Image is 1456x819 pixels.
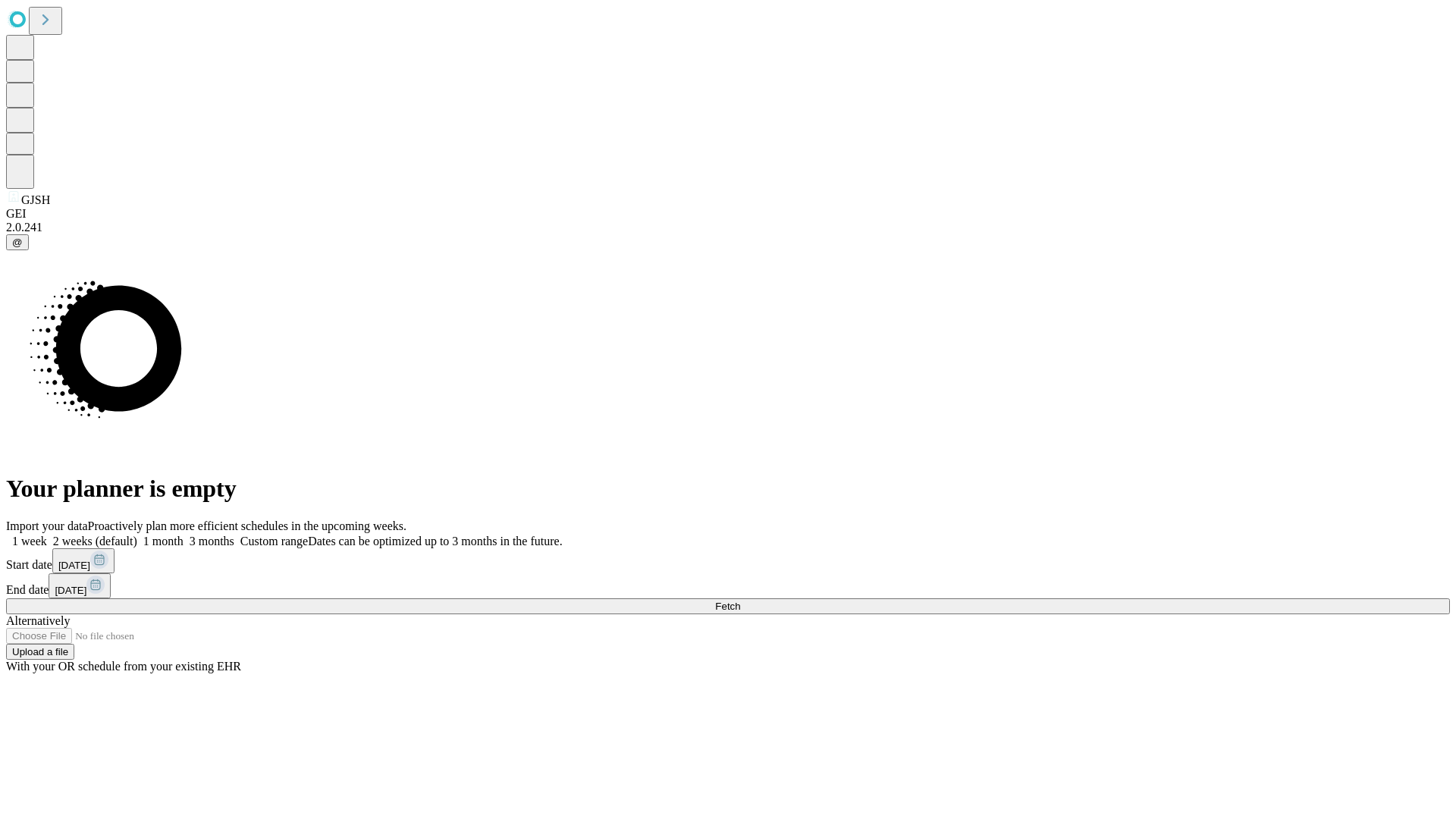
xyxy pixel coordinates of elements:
div: End date [6,573,1450,598]
span: 1 month [143,535,184,548]
span: With your OR schedule from your existing EHR [6,660,241,673]
h1: Your planner is empty [6,475,1450,503]
button: [DATE] [52,548,115,573]
button: Fetch [6,598,1450,614]
button: [DATE] [49,573,111,598]
span: @ [12,237,23,248]
div: 2.0.241 [6,221,1450,234]
span: Alternatively [6,614,70,627]
div: Start date [6,548,1450,573]
span: [DATE] [55,585,86,596]
span: Import your data [6,519,88,532]
span: GJSH [21,193,50,206]
button: Upload a file [6,644,74,660]
span: [DATE] [58,560,90,571]
div: GEI [6,207,1450,221]
span: 1 week [12,535,47,548]
span: Proactively plan more efficient schedules in the upcoming weeks. [88,519,406,532]
button: @ [6,234,29,250]
span: Dates can be optimized up to 3 months in the future. [308,535,562,548]
span: Custom range [240,535,308,548]
span: Fetch [715,601,740,612]
span: 2 weeks (default) [53,535,137,548]
span: 3 months [190,535,234,548]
